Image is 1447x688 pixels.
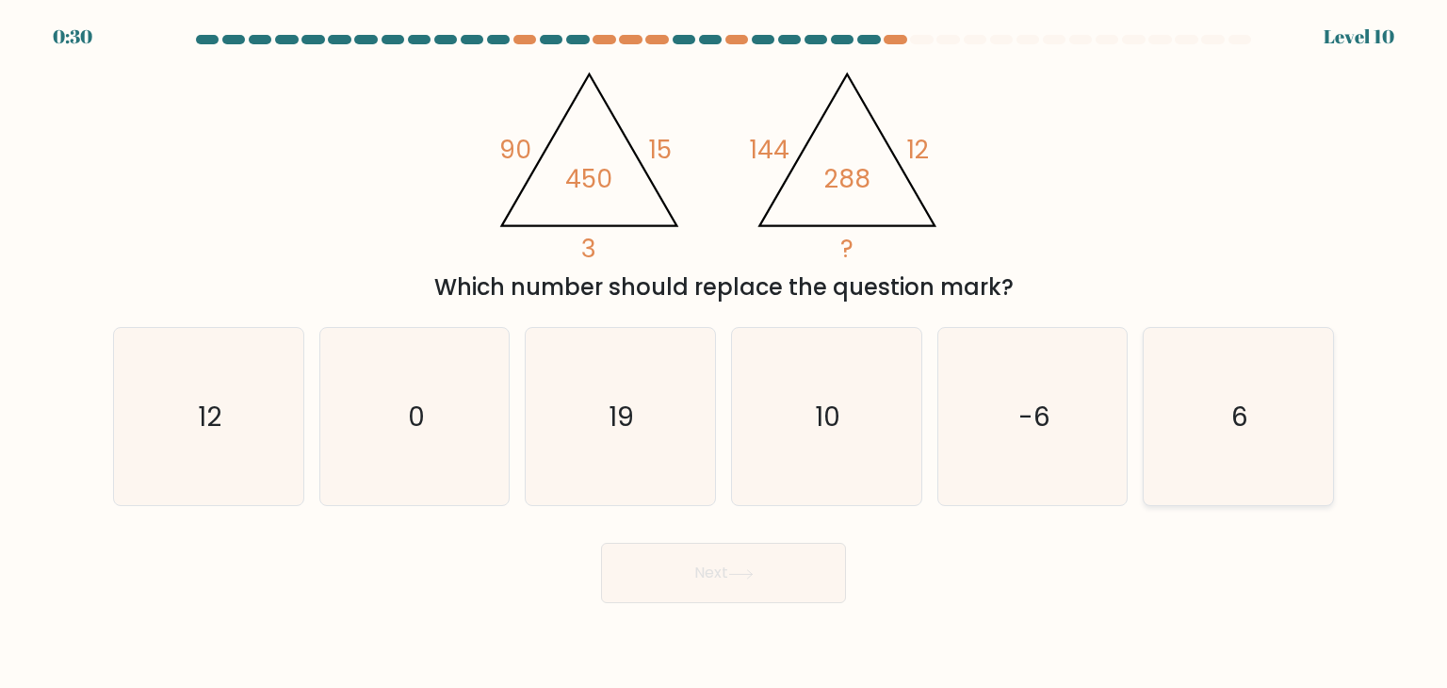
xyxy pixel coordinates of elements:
[199,398,222,435] text: 12
[840,231,854,266] tspan: ?
[499,132,531,167] tspan: 90
[907,132,929,167] tspan: 12
[816,398,841,435] text: 10
[750,132,789,167] tspan: 144
[53,23,92,51] div: 0:30
[601,543,846,603] button: Next
[1231,398,1248,435] text: 6
[408,398,425,435] text: 0
[1324,23,1394,51] div: Level 10
[582,231,597,266] tspan: 3
[610,398,635,435] text: 19
[124,270,1323,304] div: Which number should replace the question mark?
[566,161,613,196] tspan: 450
[1018,398,1050,435] text: -6
[649,132,672,167] tspan: 15
[824,161,870,196] tspan: 288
